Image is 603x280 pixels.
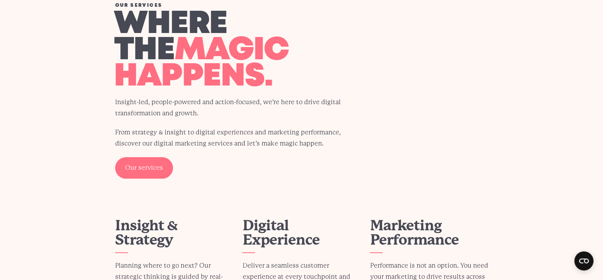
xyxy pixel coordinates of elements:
button: Open CMP widget [574,251,593,270]
h2: Where the [114,11,365,90]
div: Our services [115,3,365,8]
a: Insight & Strategy [115,217,177,248]
a: Digital Experience [242,217,319,248]
a: Marketing Performance [370,217,458,248]
span: magic happens. [114,36,289,91]
p: Insight-led, people-powered and action-focused, we’re here to drive digital transformation and gr... [115,97,365,119]
p: From strategy & insight to digital experiences and marketing performance, discover our digital ma... [115,127,365,149]
a: Our services [115,157,173,179]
